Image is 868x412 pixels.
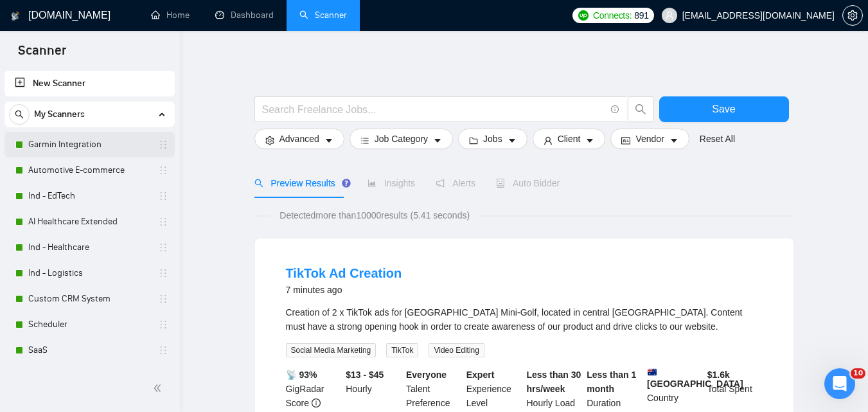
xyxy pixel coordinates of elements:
a: dashboardDashboard [215,10,274,21]
b: $ 1.6k [707,370,730,380]
a: homeHome [151,10,190,21]
span: holder [158,345,168,355]
span: user [544,136,553,145]
span: Client [558,132,581,146]
button: folderJobscaret-down [458,129,527,149]
span: caret-down [324,136,333,145]
span: folder [469,136,478,145]
div: Talent Preference [403,368,464,410]
span: double-left [153,382,166,395]
span: search [254,179,263,188]
span: notification [436,179,445,188]
button: userClientcaret-down [533,129,606,149]
span: holder [158,294,168,304]
div: Hourly Load [524,368,585,410]
a: Ind - E-commerce [28,363,150,389]
button: setting [842,5,863,26]
a: Reset All [700,132,735,146]
span: 891 [634,8,648,22]
span: Social Media Marketing [286,343,376,357]
b: Less than 30 hrs/week [527,370,581,394]
b: 📡 93% [286,370,317,380]
span: holder [158,217,168,227]
div: 7 minutes ago [286,282,402,298]
a: Garmin Integration [28,132,150,157]
span: Detected more than 10000 results (5.41 seconds) [270,208,479,222]
span: Scanner [8,41,76,68]
a: SaaS [28,337,150,363]
span: holder [158,268,168,278]
b: Less than 1 month [587,370,636,394]
div: GigRadar Score [283,368,344,410]
button: settingAdvancedcaret-down [254,129,344,149]
button: search [628,96,653,122]
span: Alerts [436,178,475,188]
span: Job Category [375,132,428,146]
span: Connects: [593,8,632,22]
span: Jobs [483,132,502,146]
div: Country [644,368,705,410]
span: Insights [368,178,415,188]
span: Video Editing [429,343,484,357]
a: Automotive E-commerce [28,157,150,183]
span: Auto Bidder [496,178,560,188]
span: search [628,103,653,115]
span: Advanced [279,132,319,146]
a: AI Healthcare Extended [28,209,150,235]
a: Scheduler [28,312,150,337]
span: info-circle [312,399,321,408]
span: caret-down [508,136,517,145]
span: area-chart [368,179,376,188]
a: Ind - Logistics [28,260,150,286]
span: caret-down [669,136,678,145]
button: search [9,104,30,125]
span: holder [158,191,168,201]
b: $13 - $45 [346,370,384,380]
span: 10 [851,368,865,379]
button: barsJob Categorycaret-down [350,129,453,149]
span: holder [158,139,168,150]
button: idcardVendorcaret-down [610,129,689,149]
button: Save [659,96,789,122]
span: holder [158,165,168,175]
a: Ind - Healthcare [28,235,150,260]
img: logo [11,6,20,26]
a: setting [842,10,863,21]
a: Custom CRM System [28,286,150,312]
div: Creation of 2 x TikTok ads for Matagarup Mini-Golf, located in central Perth. Content must have a... [286,305,763,334]
a: searchScanner [299,10,347,21]
span: TikTok [386,343,418,357]
span: Save [712,101,735,117]
span: holder [158,242,168,253]
div: Hourly [343,368,403,410]
span: holder [158,319,168,330]
div: Duration [584,368,644,410]
span: setting [843,10,862,21]
span: robot [496,179,505,188]
b: [GEOGRAPHIC_DATA] [647,368,743,389]
div: Total Spent [705,368,765,410]
li: New Scanner [4,71,175,96]
span: user [665,11,674,20]
span: info-circle [611,105,619,114]
span: setting [265,136,274,145]
span: caret-down [433,136,442,145]
b: Everyone [406,370,447,380]
a: New Scanner [15,71,164,96]
span: bars [360,136,369,145]
span: My Scanners [34,102,85,127]
span: search [10,110,29,119]
input: Search Freelance Jobs... [262,102,605,118]
a: TikTok Ad Creation [286,266,402,280]
b: Expert [466,370,495,380]
div: Experience Level [464,368,524,410]
img: upwork-logo.png [578,10,589,21]
iframe: Intercom live chat [824,368,855,399]
span: Vendor [635,132,664,146]
span: caret-down [585,136,594,145]
img: 🇦🇺 [648,368,657,377]
a: Ind - EdTech [28,183,150,209]
span: Preview Results [254,178,347,188]
span: idcard [621,136,630,145]
div: Tooltip anchor [341,177,352,189]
